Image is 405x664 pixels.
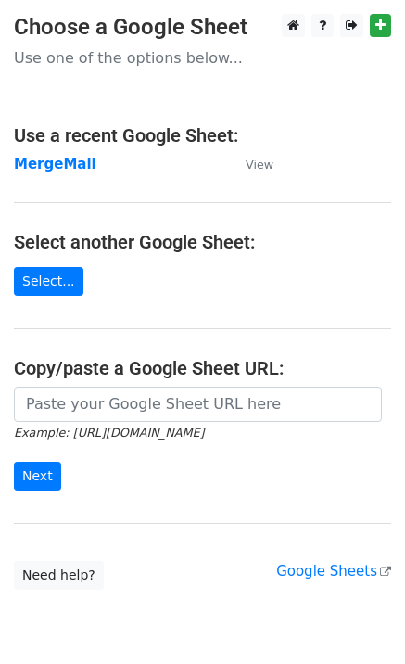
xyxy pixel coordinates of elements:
small: View [246,158,273,172]
h4: Select another Google Sheet: [14,231,391,253]
a: Select... [14,267,83,296]
input: Next [14,462,61,491]
p: Use one of the options below... [14,48,391,68]
a: Need help? [14,561,104,590]
h4: Copy/paste a Google Sheet URL: [14,357,391,379]
a: View [227,156,273,172]
h4: Use a recent Google Sheet: [14,124,391,147]
small: Example: [URL][DOMAIN_NAME] [14,426,204,440]
input: Paste your Google Sheet URL here [14,387,382,422]
a: MergeMail [14,156,96,172]
h3: Choose a Google Sheet [14,14,391,41]
a: Google Sheets [276,563,391,580]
